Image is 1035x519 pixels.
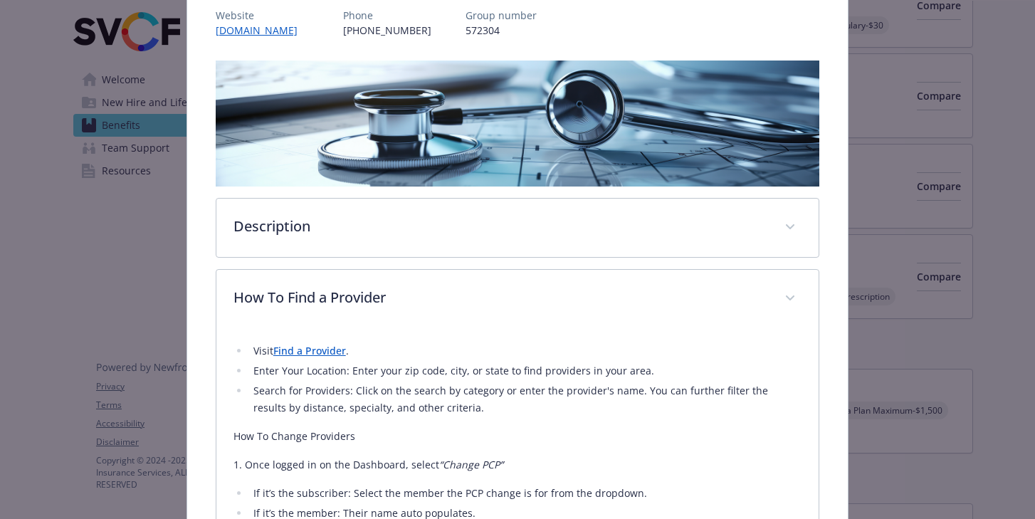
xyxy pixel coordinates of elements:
[216,199,819,257] div: Description
[249,485,802,502] li: If it’s the subscriber: Select the member the PCP change is for from the dropdown.
[439,458,503,471] em: “Change PCP”
[466,8,537,23] p: Group number
[216,8,309,23] p: Website
[249,382,802,416] li: Search for Providers: Click on the search by category or enter the provider's name. You can furth...
[233,428,802,445] p: How To Change Providers
[273,344,346,357] a: Find a Provider
[466,23,537,38] p: 572304
[216,270,819,328] div: How To Find a Provider
[249,362,802,379] li: Enter Your Location: Enter your zip code, city, or state to find providers in your area.
[233,216,768,237] p: Description
[216,61,820,187] img: banner
[233,287,768,308] p: How To Find a Provider
[233,456,802,473] p: 1. Once logged in on the Dashboard, select
[216,23,309,37] a: [DOMAIN_NAME]
[249,342,802,360] li: Visit .
[343,8,431,23] p: Phone
[343,23,431,38] p: [PHONE_NUMBER]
